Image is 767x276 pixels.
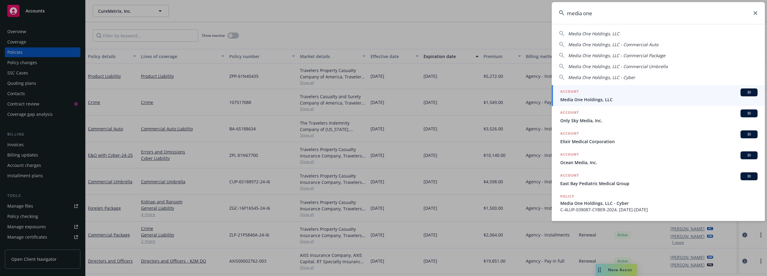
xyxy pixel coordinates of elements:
[568,53,665,58] span: Media One Holdings, LLC - Commercial Package
[743,90,755,95] span: BI
[560,109,579,117] h5: ACCOUNT
[743,111,755,116] span: BI
[560,193,574,199] h5: POLICY
[560,130,579,138] h5: ACCOUNT
[552,127,765,148] a: ACCOUNTBIElixir Medical Corporation
[568,74,635,80] span: Media One Holdings, LLC - Cyber
[743,174,755,179] span: BI
[560,88,579,96] h5: ACCOUNT
[560,200,758,206] span: Media One Holdings, LLC - Cyber
[552,169,765,190] a: ACCOUNTBIEast Bay Pediatric Medical Group
[568,42,658,47] span: Media One Holdings, LLC - Commercial Auto
[552,85,765,106] a: ACCOUNTBIMedia One Holdings, LLC
[743,153,755,158] span: BI
[568,64,668,69] span: Media One Holdings, LLC - Commercial Umbrella
[560,117,758,124] span: Only Sky Media, Inc.
[560,219,574,226] h5: POLICY
[552,190,765,216] a: POLICYMedia One Holdings, LLC - CyberC-4LUP-038087-CYBER-2024, [DATE]-[DATE]
[560,180,758,187] span: East Bay Pediatric Medical Group
[560,96,758,103] span: Media One Holdings, LLC
[560,172,579,180] h5: ACCOUNT
[552,106,765,127] a: ACCOUNTBIOnly Sky Media, Inc.
[560,138,758,145] span: Elixir Medical Corporation
[560,151,579,159] h5: ACCOUNT
[552,216,765,242] a: POLICY
[552,148,765,169] a: ACCOUNTBIOcean Media, Inc.
[568,31,619,36] span: Media One Holdings, LLC
[560,206,758,213] span: C-4LUP-038087-CYBER-2024, [DATE]-[DATE]
[560,159,758,166] span: Ocean Media, Inc.
[552,2,765,24] input: Search...
[743,132,755,137] span: BI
